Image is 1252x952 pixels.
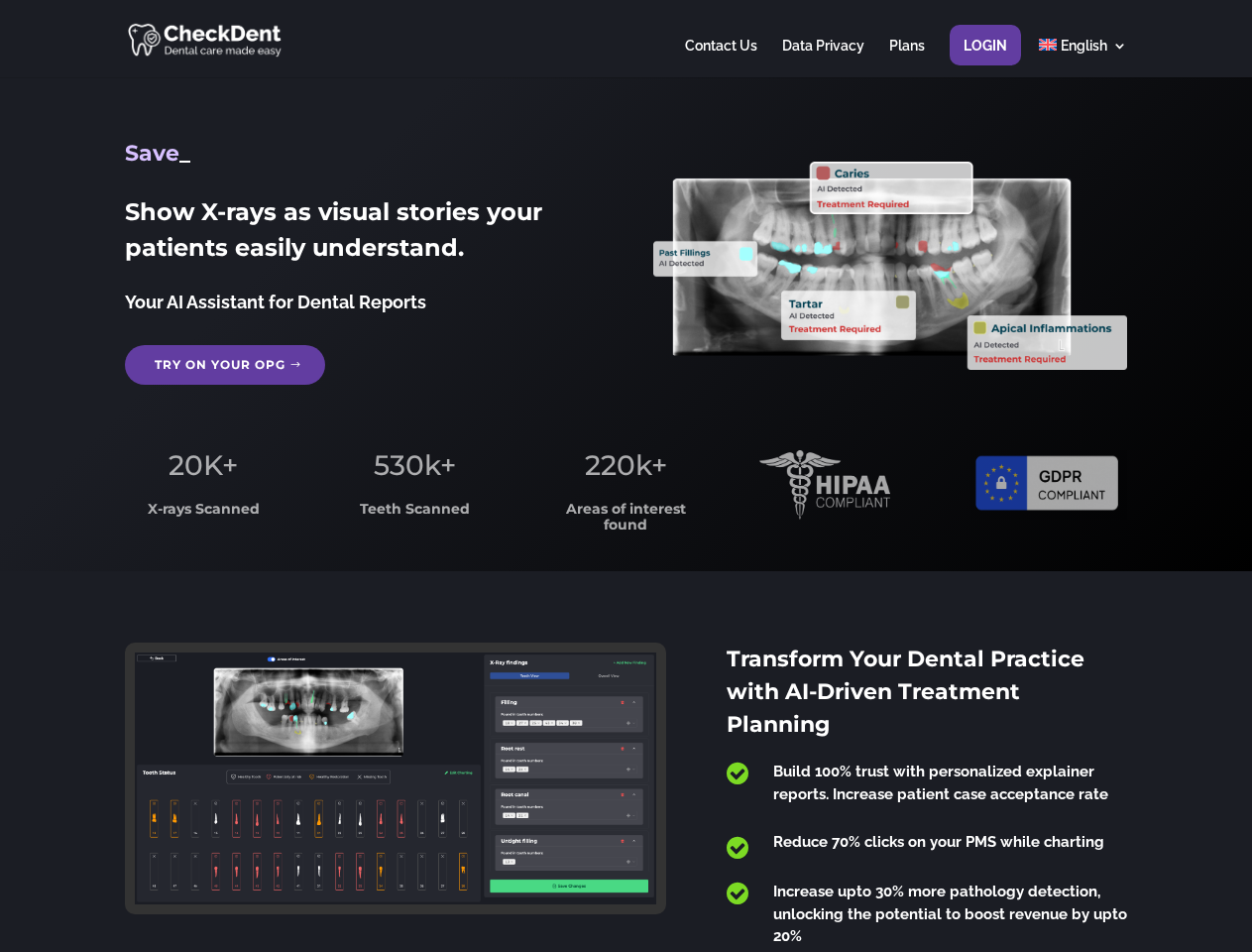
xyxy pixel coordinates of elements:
[727,646,1084,738] span: Transform Your Dental Practice with AI-Driven Treatment Planning
[179,140,190,167] span: _
[125,345,325,385] a: Try on your OPG
[1061,38,1107,54] span: English
[727,881,748,906] span: 
[548,502,705,542] h3: Areas of interest found
[727,835,748,861] span: 
[782,39,864,77] a: Data Privacy
[773,833,1104,851] span: Reduce 70% clicks on your PMS while charting
[685,39,757,77] a: Contact Us
[773,763,1108,803] span: Build 100% trust with personalized explainer reports. Increase patient case acceptance rate
[889,39,925,77] a: Plans
[169,448,238,482] span: 20K+
[727,761,748,786] span: 
[125,194,598,276] h2: Show X-rays as visual stories your patients easily understand.
[773,883,1127,945] span: Increase upto 30% more pathology detection, unlocking the potential to boost revenue by upto 20%
[653,162,1126,370] img: X_Ray_annotated
[125,140,179,167] span: Save
[964,39,1007,77] a: Login
[125,292,426,312] span: Your AI Assistant for Dental Reports
[128,20,284,59] img: CheckDent AI
[585,448,667,482] span: 220k+
[374,448,456,482] span: 530k+
[1039,39,1127,77] a: English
